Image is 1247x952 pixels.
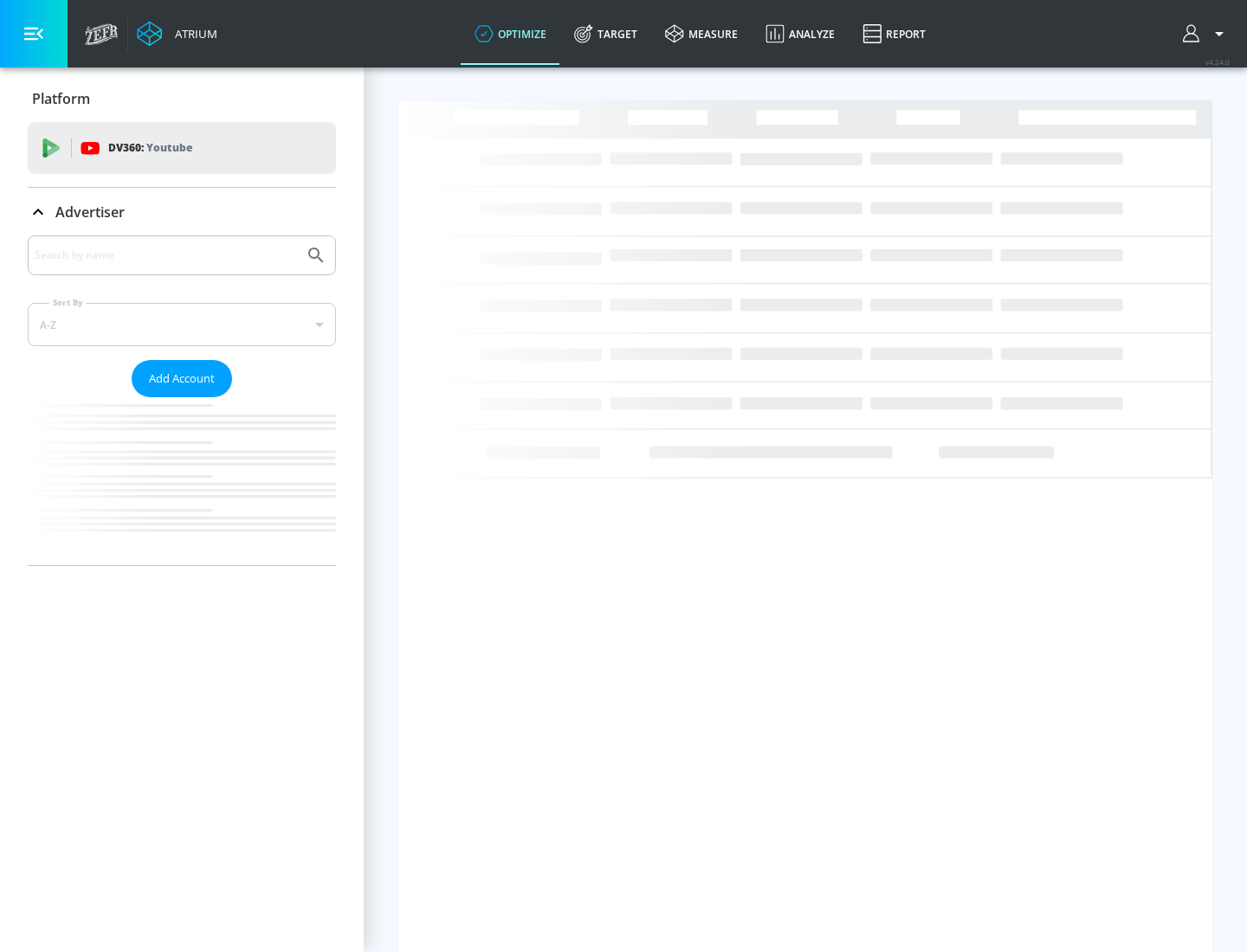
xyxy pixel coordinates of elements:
[132,360,232,397] button: Add Account
[461,3,560,65] a: optimize
[1205,57,1230,67] span: v 4.24.0
[55,203,125,222] p: Advertiser
[752,3,849,65] a: Analyze
[32,89,90,108] p: Platform
[108,138,192,158] p: DV360:
[849,3,940,65] a: Report
[146,138,192,157] p: Youtube
[28,74,336,123] div: Platform
[28,122,336,174] div: DV360: Youtube
[560,3,651,65] a: Target
[28,397,336,565] nav: list of Advertiser
[28,188,336,236] div: Advertiser
[168,26,217,42] div: Atrium
[49,297,87,308] label: Sort By
[35,244,297,267] input: Search by name
[651,3,752,65] a: measure
[28,235,336,565] div: Advertiser
[149,369,215,389] span: Add Account
[137,21,217,47] a: Atrium
[28,303,336,346] div: A-Z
